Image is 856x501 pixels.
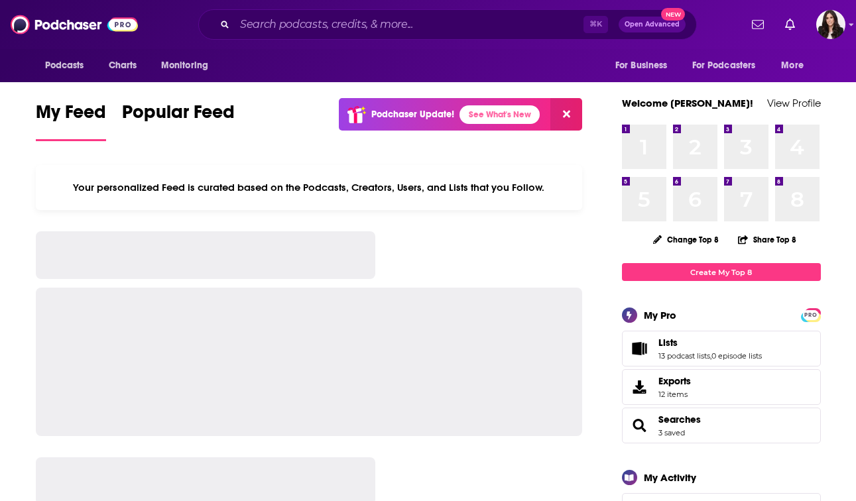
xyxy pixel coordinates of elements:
[122,101,235,131] span: Popular Feed
[606,53,684,78] button: open menu
[658,414,701,425] a: Searches
[692,56,756,75] span: For Podcasters
[36,101,106,131] span: My Feed
[583,16,608,33] span: ⌘ K
[772,53,820,78] button: open menu
[622,331,821,366] span: Lists
[371,109,454,120] p: Podchaser Update!
[816,10,845,39] img: User Profile
[627,416,653,435] a: Searches
[816,10,845,39] button: Show profile menu
[767,97,821,109] a: View Profile
[645,231,727,248] button: Change Top 8
[622,369,821,405] a: Exports
[658,337,762,349] a: Lists
[45,56,84,75] span: Podcasts
[781,56,804,75] span: More
[737,227,797,252] button: Share Top 8
[122,101,235,141] a: Popular Feed
[816,10,845,39] span: Logged in as RebeccaShapiro
[622,408,821,443] span: Searches
[658,428,685,437] a: 3 saved
[198,9,697,40] div: Search podcasts, credits, & more...
[658,337,678,349] span: Lists
[661,8,685,21] span: New
[780,13,800,36] a: Show notifications dropdown
[615,56,668,75] span: For Business
[644,309,676,321] div: My Pro
[36,101,106,141] a: My Feed
[152,53,225,78] button: open menu
[684,53,775,78] button: open menu
[100,53,145,78] a: Charts
[622,97,753,109] a: Welcome [PERSON_NAME]!
[619,17,686,32] button: Open AdvancedNew
[622,263,821,281] a: Create My Top 8
[711,351,762,361] a: 0 episode lists
[627,339,653,358] a: Lists
[658,351,710,361] a: 13 podcast lists
[625,21,680,28] span: Open Advanced
[36,165,583,210] div: Your personalized Feed is curated based on the Podcasts, Creators, Users, and Lists that you Follow.
[11,12,138,37] img: Podchaser - Follow, Share and Rate Podcasts
[161,56,208,75] span: Monitoring
[803,309,819,319] a: PRO
[36,53,101,78] button: open menu
[747,13,769,36] a: Show notifications dropdown
[658,390,691,399] span: 12 items
[658,375,691,387] span: Exports
[710,351,711,361] span: ,
[235,14,583,35] input: Search podcasts, credits, & more...
[459,105,540,124] a: See What's New
[109,56,137,75] span: Charts
[627,378,653,396] span: Exports
[644,471,696,484] div: My Activity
